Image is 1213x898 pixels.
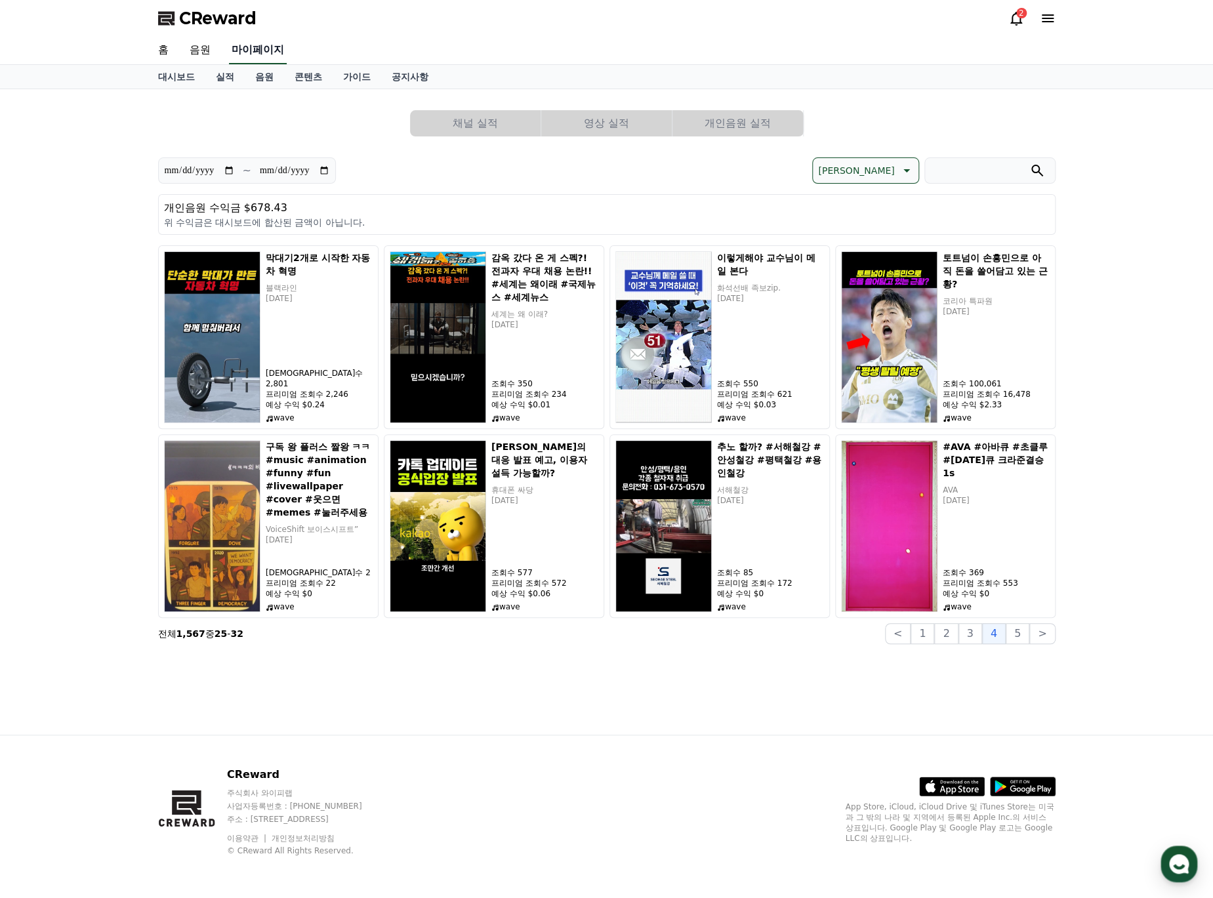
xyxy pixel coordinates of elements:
[958,623,982,644] button: 3
[120,436,136,447] span: 대화
[491,567,598,578] p: 조회수 577
[227,846,387,856] p: © CReward All Rights Reserved.
[943,495,1050,506] p: [DATE]
[390,440,486,612] img: 카카오의 대응 발표 예고, 이용자 설득 가능할까?
[491,378,598,389] p: 조회수 350
[841,440,937,612] img: #AVA #아바큐 #초클루 #오늘큐 크라준결승1s
[284,65,333,89] a: 콘텐츠
[717,588,824,599] p: 예상 수익 $0
[266,399,373,410] p: 예상 수익 $0.24
[158,627,243,640] p: 전체 중 -
[717,283,824,293] p: 화석선배 족보zip.
[203,436,218,446] span: 설정
[179,37,221,64] a: 음원
[717,399,824,410] p: 예상 수익 $0.03
[491,602,598,612] p: wave
[266,283,373,293] p: 블랙라인
[717,567,824,578] p: 조회수 85
[148,65,205,89] a: 대시보드
[491,578,598,588] p: 프리미엄 조회수 572
[381,65,439,89] a: 공지사항
[491,588,598,599] p: 예상 수익 $0.06
[943,567,1050,578] p: 조회수 369
[266,588,373,599] p: 예상 수익 $0
[943,399,1050,410] p: 예상 수익 $2.33
[943,440,1050,480] h5: #AVA #아바큐 #초클루 #[DATE]큐 크라준결승1s
[384,245,604,429] a: 감옥 갔다 온 게 스펙?! 전과자 우대 채용 논란!! #세계는 왜이래 #국제뉴스 #세계뉴스 감옥 갔다 온 게 스펙?! 전과자 우대 채용 논란!! #세계는 왜이래 #국제뉴스 #...
[266,535,373,545] p: [DATE]
[615,251,712,423] img: 이렇게해야 교수님이 메일 본다
[1006,623,1029,644] button: 5
[943,588,1050,599] p: 예상 수익 $0
[87,416,169,449] a: 대화
[541,110,672,136] button: 영상 실적
[841,251,937,423] img: 토트넘이 손흥민으로 아직 돈을 쓸어담고 있는 근황?
[266,293,373,304] p: [DATE]
[717,602,824,612] p: wave
[4,416,87,449] a: 홈
[266,524,373,535] p: VoiceShift 보이스시프트”
[491,309,598,319] p: 세계는 왜 이래?
[835,434,1056,618] a: #AVA #아바큐 #초클루 #오늘큐 크라준결승1s #AVA #아바큐 #초클루 #[DATE]큐 크라준결승1s AVA [DATE] 조회수 369 프리미엄 조회수 553 예상 수익...
[227,788,387,798] p: 주식회사 와이피랩
[491,399,598,410] p: 예상 수익 $0.01
[717,389,824,399] p: 프리미엄 조회수 621
[615,440,712,612] img: 추노 할까? #서해철강 #안성철강 #평택철강 #용인철강
[943,578,1050,588] p: 프리미엄 조회수 553
[835,245,1056,429] a: 토트넘이 손흥민으로 아직 돈을 쓸어담고 있는 근황? 토트넘이 손흥민으로 아직 돈을 쓸어담고 있는 근황? 코리아 특파원 [DATE] 조회수 100,061 프리미엄 조회수 16,...
[169,416,252,449] a: 설정
[205,65,245,89] a: 실적
[41,436,49,446] span: 홈
[227,814,387,825] p: 주소 : [STREET_ADDRESS]
[164,440,260,612] img: 구독 왕 플러스 짤왕 ㅋㅋ #music #animation #funny #fun #livewallpaper #cover #웃으면 #memes #눌러주세용
[934,623,958,644] button: 2
[943,485,1050,495] p: AVA
[164,251,260,423] img: 막대기2개로 시작한 자동차 혁명
[717,578,824,588] p: 프리미엄 조회수 172
[491,495,598,506] p: [DATE]
[943,251,1050,291] h5: 토트넘이 손흥민으로 아직 돈을 쓸어담고 있는 근황?
[243,163,251,178] p: ~
[491,319,598,330] p: [DATE]
[717,251,824,277] h5: 이렇게해야 교수님이 메일 본다
[230,628,243,639] strong: 32
[943,378,1050,389] p: 조회수 100,061
[1029,623,1055,644] button: >
[491,440,598,480] h5: [PERSON_NAME]의 대응 발표 예고, 이용자 설득 가능할까?
[266,567,373,578] p: [DEMOGRAPHIC_DATA]수 2
[158,245,379,429] a: 막대기2개로 시작한 자동차 혁명 막대기2개로 시작한 자동차 혁명 블랙라인 [DATE] [DEMOGRAPHIC_DATA]수 2,801 프리미엄 조회수 2,246 예상 수익 $0...
[943,306,1050,317] p: [DATE]
[717,495,824,506] p: [DATE]
[818,161,894,180] p: [PERSON_NAME]
[943,413,1050,423] p: wave
[491,413,598,423] p: wave
[717,413,824,423] p: wave
[179,8,257,29] span: CReward
[245,65,284,89] a: 음원
[812,157,918,184] button: [PERSON_NAME]
[164,200,1050,216] p: 개인음원 수익금 $678.43
[943,296,1050,306] p: 코리아 특파원
[266,602,373,612] p: wave
[672,110,803,136] button: 개인음원 실적
[333,65,381,89] a: 가이드
[158,8,257,29] a: CReward
[609,245,830,429] a: 이렇게해야 교수님이 메일 본다 이렇게해야 교수님이 메일 본다 화석선배 족보zip. [DATE] 조회수 550 프리미엄 조회수 621 예상 수익 $0.03 wave
[266,389,373,399] p: 프리미엄 조회수 2,246
[266,251,373,277] h5: 막대기2개로 시작한 자동차 혁명
[272,834,335,843] a: 개인정보처리방침
[1016,8,1027,18] div: 2
[227,834,268,843] a: 이용약관
[717,293,824,304] p: [DATE]
[266,578,373,588] p: 프리미엄 조회수 22
[717,378,824,389] p: 조회수 550
[266,440,373,519] h5: 구독 왕 플러스 짤왕 ㅋㅋ #music #animation #funny #fun #livewallpaper #cover #웃으면 #memes #눌러주세용
[1008,10,1024,26] a: 2
[885,623,911,644] button: <
[717,440,824,480] h5: 추노 할까? #서해철강 #안성철강 #평택철강 #용인철강
[266,413,373,423] p: wave
[491,251,598,304] h5: 감옥 갔다 온 게 스펙?! 전과자 우대 채용 논란!! #세계는 왜이래 #국제뉴스 #세계뉴스
[148,37,179,64] a: 홈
